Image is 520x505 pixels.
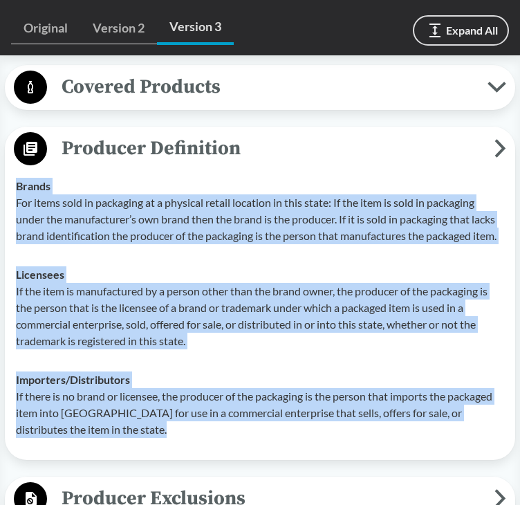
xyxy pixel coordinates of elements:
[16,388,504,438] p: If there is no brand or licensee, the producer of the packaging is the person that imports the pa...
[16,268,64,281] strong: Licensees
[47,71,488,102] span: Covered Products
[11,12,80,44] a: Original
[47,133,494,164] span: Producer Definition
[16,179,50,192] strong: Brands
[10,70,510,105] button: Covered Products
[16,373,130,386] strong: Importers/​Distributors
[157,11,234,45] a: Version 3
[16,194,504,244] p: For items sold in packaging at a physical retail location in this state: If the item is sold in p...
[413,15,509,46] button: Expand All
[80,12,157,44] a: Version 2
[10,131,510,167] button: Producer Definition
[16,283,504,349] p: If the item is manufactured by a person other than the brand owner, the producer of the packaging...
